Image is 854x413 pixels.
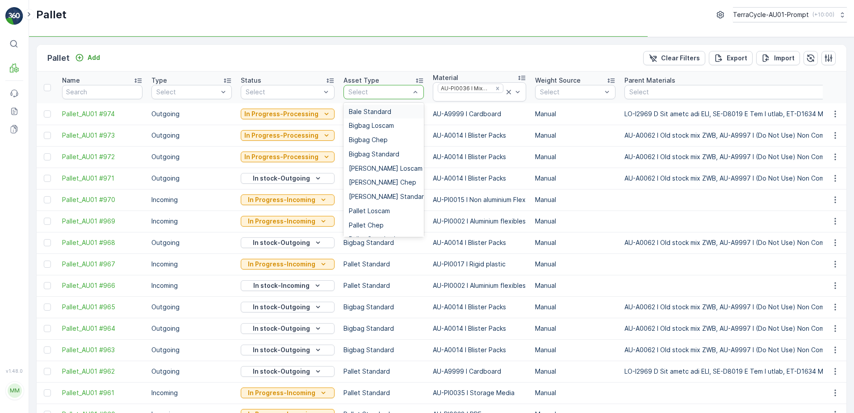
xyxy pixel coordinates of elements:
[62,346,142,354] a: Pallet_AU01 #963
[339,146,428,168] td: Bigbag Standard
[241,323,335,334] button: In stock-Outgoing
[339,211,428,232] td: Pallet Standard
[147,146,236,168] td: Outgoing
[241,152,335,162] button: In Progress-Processing
[253,367,310,376] p: In stock-Outgoing
[531,382,620,404] td: Manual
[62,303,142,312] a: Pallet_AU01 #965
[62,324,142,333] span: Pallet_AU01 #964
[531,253,620,275] td: Manual
[62,388,142,397] span: Pallet_AU01 #961
[248,260,315,269] p: In Progress-Incoming
[147,382,236,404] td: Incoming
[5,368,23,374] span: v 1.48.0
[147,103,236,125] td: Outgoing
[428,339,531,361] td: AU-A0014 I Blister Packs
[349,165,423,172] span: [PERSON_NAME] Loscam
[428,146,531,168] td: AU-A0014 I Blister Packs
[241,302,335,312] button: In stock-Outgoing
[531,339,620,361] td: Manual
[62,260,142,269] a: Pallet_AU01 #967
[531,146,620,168] td: Manual
[253,324,310,333] p: In stock-Outgoing
[339,296,428,318] td: Bigbag Standard
[343,76,379,85] p: Asset Type
[339,318,428,339] td: Bigbag Standard
[5,375,23,406] button: MM
[62,238,142,247] a: Pallet_AU01 #968
[88,53,100,62] p: Add
[44,132,51,139] div: Toggle Row Selected
[339,103,428,125] td: Pallet Standard
[241,173,335,184] button: In stock-Outgoing
[147,253,236,275] td: Incoming
[241,366,335,377] button: In stock-Outgoing
[531,275,620,296] td: Manual
[438,84,492,93] div: AU-PI0036 I Mixed Plastic
[812,11,834,18] p: ( +10:00 )
[44,325,51,332] div: Toggle Row Selected
[339,253,428,275] td: Pallet Standard
[241,237,335,248] button: In stock-Outgoing
[62,131,142,140] a: Pallet_AU01 #973
[44,153,51,160] div: Toggle Row Selected
[349,151,399,158] span: Bigbag Standard
[5,7,23,25] img: logo
[531,211,620,232] td: Manual
[531,125,620,146] td: Manual
[62,152,142,161] span: Pallet_AU01 #972
[151,76,167,85] p: Type
[428,125,531,146] td: AU-A0014 I Blister Packs
[241,194,335,205] button: In Progress-Incoming
[643,51,705,65] button: Clear Filters
[62,281,142,290] a: Pallet_AU01 #966
[253,238,310,247] p: In stock-Outgoing
[428,189,531,211] td: AU-PI0015 I Non aluminium Flex
[531,318,620,339] td: Manual
[248,388,315,397] p: In Progress-Incoming
[44,389,51,396] div: Toggle Row Selected
[661,54,700,63] p: Clear Filters
[44,261,51,268] div: Toggle Row Selected
[147,168,236,189] td: Outgoing
[774,54,795,63] p: Import
[62,174,142,183] a: Pallet_AU01 #971
[71,52,104,63] button: Add
[244,110,318,118] p: In Progress-Processing
[147,232,236,253] td: Outgoing
[349,207,390,215] span: Pallet Loscam
[349,122,394,129] span: Bigbag Loscam
[339,339,428,361] td: Bigbag Standard
[62,367,142,376] a: Pallet_AU01 #962
[349,222,384,229] span: Pallet Chep
[349,236,395,243] span: Pallet Standard
[428,382,531,404] td: AU-PI0035 I Storage Media
[339,361,428,382] td: Pallet Standard
[339,232,428,253] td: Bigbag Standard
[253,346,310,354] p: In stock-Outgoing
[428,275,531,296] td: AU-PI0002 I Aluminium flexibles
[733,7,847,22] button: TerraCycle-AU01-Prompt(+10:00)
[147,318,236,339] td: Outgoing
[727,54,747,63] p: Export
[36,8,67,22] p: Pallet
[428,232,531,253] td: AU-A0014 I Blister Packs
[44,282,51,289] div: Toggle Row Selected
[248,195,315,204] p: In Progress-Incoming
[540,88,602,97] p: Select
[62,85,142,99] input: Search
[241,388,335,398] button: In Progress-Incoming
[531,189,620,211] td: Manual
[241,109,335,119] button: In Progress-Processing
[349,193,428,200] span: [PERSON_NAME] Standard
[62,217,142,226] span: Pallet_AU01 #969
[44,196,51,203] div: Toggle Row Selected
[44,303,51,311] div: Toggle Row Selected
[47,52,70,64] p: Pallet
[147,189,236,211] td: Incoming
[244,131,318,140] p: In Progress-Processing
[339,382,428,404] td: Pallet Standard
